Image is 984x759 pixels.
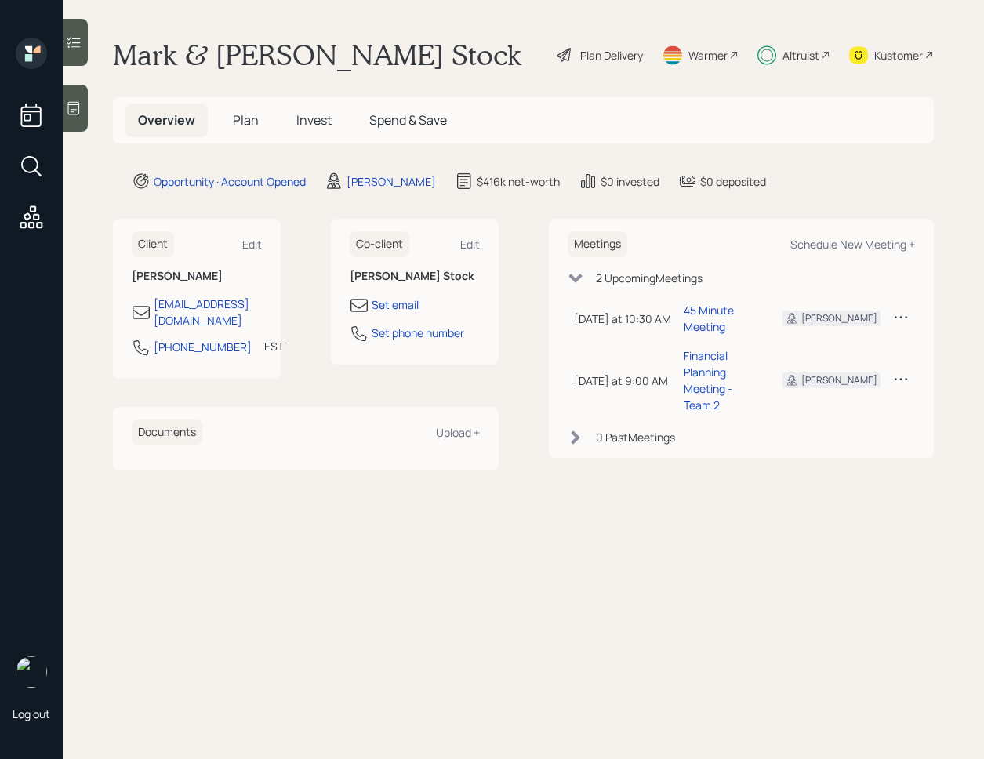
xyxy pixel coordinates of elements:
div: 0 Past Meeting s [596,429,675,445]
div: $0 invested [601,173,659,190]
h6: [PERSON_NAME] [132,270,262,283]
div: $416k net-worth [477,173,560,190]
div: Upload + [436,425,480,440]
div: Log out [13,706,50,721]
div: [DATE] at 9:00 AM [574,372,671,389]
h6: [PERSON_NAME] Stock [350,270,480,283]
div: 2 Upcoming Meeting s [596,270,703,286]
div: Opportunity · Account Opened [154,173,306,190]
h1: Mark & [PERSON_NAME] Stock [113,38,521,72]
h6: Co-client [350,231,409,257]
h6: Documents [132,419,202,445]
span: Plan [233,111,259,129]
div: 45 Minute Meeting [684,302,758,335]
div: $0 deposited [700,173,766,190]
span: Overview [138,111,195,129]
div: [PERSON_NAME] [801,311,877,325]
div: [PHONE_NUMBER] [154,339,252,355]
div: [PERSON_NAME] [801,373,877,387]
img: retirable_logo.png [16,656,47,688]
div: Set email [372,296,419,313]
div: Financial Planning Meeting - Team 2 [684,347,758,413]
h6: Meetings [568,231,627,257]
div: Schedule New Meeting + [790,237,915,252]
span: Spend & Save [369,111,447,129]
div: [DATE] at 10:30 AM [574,310,671,327]
div: Set phone number [372,325,464,341]
div: Plan Delivery [580,47,643,64]
div: [PERSON_NAME] [347,173,436,190]
div: [EMAIL_ADDRESS][DOMAIN_NAME] [154,296,262,329]
span: Invest [296,111,332,129]
div: EST [264,338,284,354]
div: Altruist [782,47,819,64]
div: Kustomer [874,47,923,64]
h6: Client [132,231,174,257]
div: Warmer [688,47,728,64]
div: Edit [460,237,480,252]
div: Edit [242,237,262,252]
